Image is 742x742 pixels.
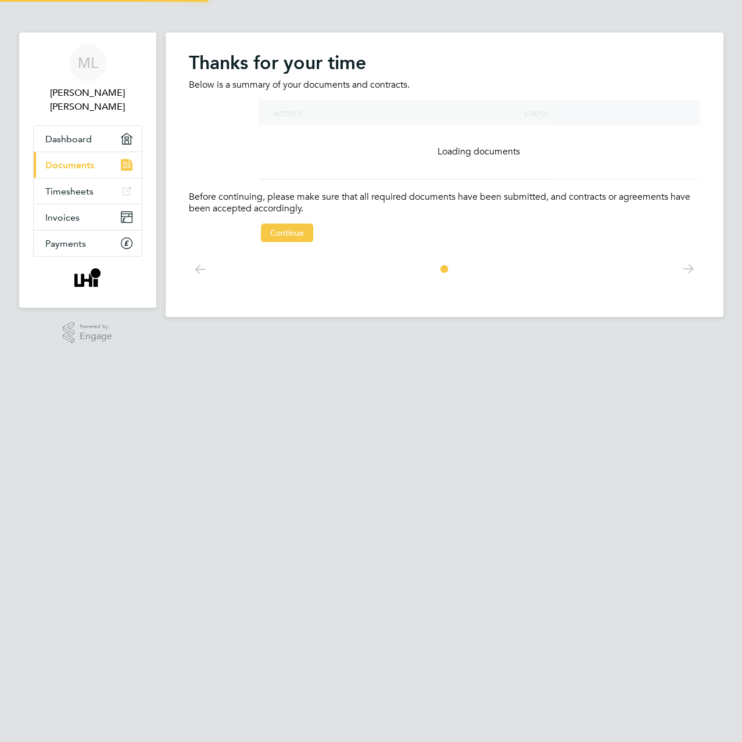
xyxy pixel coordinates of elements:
span: Maria Esther Leon Gomez [33,86,142,114]
img: wearelhi-logo-retina.png [74,268,101,287]
nav: Main navigation [19,33,156,308]
a: Go to home page [33,268,142,287]
p: Below is a summary of your documents and contracts. [189,79,700,91]
span: ML [78,55,98,70]
a: Documents [34,152,142,178]
a: Powered byEngage [63,322,112,344]
a: Invoices [34,204,142,230]
span: Dashboard [45,134,92,145]
span: Engage [80,332,112,341]
span: Documents [45,160,94,171]
span: Timesheets [45,186,94,197]
span: Invoices [45,212,80,223]
a: Timesheets [34,178,142,204]
h2: Thanks for your time [189,51,700,74]
p: Before continuing, please make sure that all required documents have been submitted, and contract... [189,191,700,215]
span: Payments [45,238,86,249]
a: ML[PERSON_NAME] [PERSON_NAME] [33,44,142,114]
a: Dashboard [34,126,142,152]
button: Continue [261,224,313,242]
span: Powered by [80,322,112,332]
a: Payments [34,230,142,256]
